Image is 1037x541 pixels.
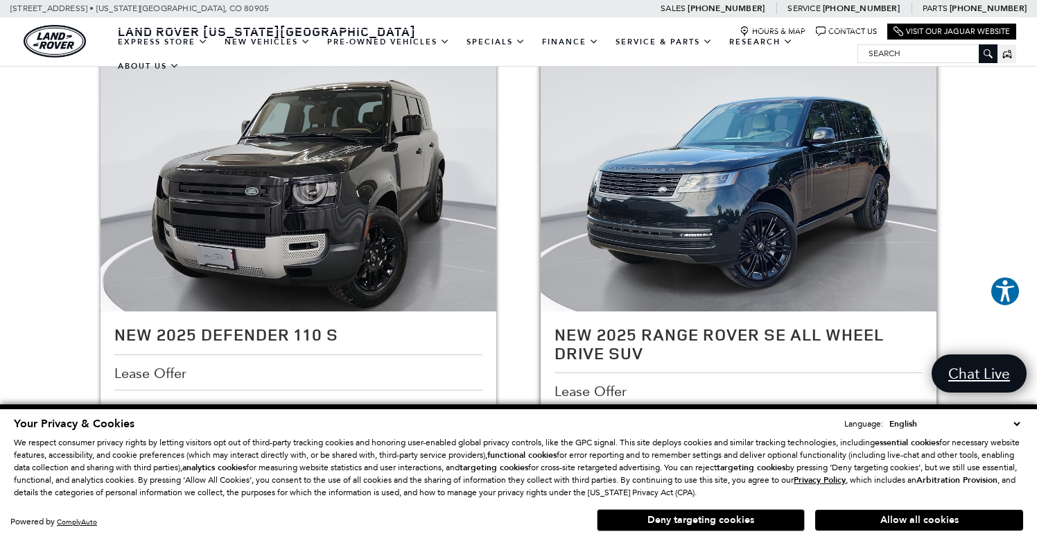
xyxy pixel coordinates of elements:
u: Privacy Policy [794,474,846,486]
a: About Us [110,54,188,78]
img: New 2025 Range Rover SE All Wheel Drive SUV [541,34,937,332]
a: Specials [458,30,534,54]
img: New 2025 Defender 110 S [101,34,497,332]
a: [PHONE_NUMBER] [823,3,900,14]
a: [PHONE_NUMBER] [688,3,765,14]
span: Service [787,3,820,13]
a: Hours & Map [740,26,805,37]
a: land-rover [24,25,86,58]
a: New Vehicles [216,30,319,54]
span: Chat Live [941,364,1017,383]
a: ComplyAuto [57,517,97,526]
a: Contact Us [816,26,877,37]
strong: functional cookies [487,449,557,461]
span: Lease Offer [114,366,190,381]
h2: New 2025 Defender 110 S [114,325,483,343]
a: Land Rover [US_STATE][GEOGRAPHIC_DATA] [110,23,424,40]
strong: essential cookies [875,437,939,448]
nav: Main Navigation [110,30,857,78]
aside: Accessibility Help Desk [990,276,1020,309]
a: Finance [534,30,607,54]
a: Visit Our Jaguar Website [894,26,1010,37]
span: Sales [661,3,686,13]
a: EXPRESS STORE [110,30,216,54]
img: Land Rover [24,25,86,58]
button: Allow all cookies [815,510,1023,531]
strong: targeting cookies [717,462,785,473]
div: Powered by [10,517,97,526]
span: Your Privacy & Cookies [14,416,134,431]
a: [PHONE_NUMBER] [950,3,1027,14]
a: Pre-Owned Vehicles [319,30,458,54]
select: Language Select [886,417,1023,431]
p: We respect consumer privacy rights by letting visitors opt out of third-party tracking cookies an... [14,436,1023,499]
span: Land Rover [US_STATE][GEOGRAPHIC_DATA] [118,23,416,40]
span: Lease Offer [555,384,630,399]
a: Chat Live [932,354,1027,393]
span: Parts [923,3,948,13]
strong: Arbitration Provision [916,474,997,486]
a: Research [721,30,801,54]
strong: analytics cookies [182,462,246,473]
h2: New 2025 Range Rover SE All Wheel Drive SUV [555,325,923,362]
a: Service & Parts [607,30,721,54]
input: Search [858,45,997,62]
div: Language: [844,420,883,428]
span: $958 per month [114,402,291,430]
button: Deny targeting cookies [597,509,805,531]
strong: targeting cookies [460,462,528,473]
a: [STREET_ADDRESS] • [US_STATE][GEOGRAPHIC_DATA], CO 80905 [10,3,269,13]
button: Explore your accessibility options [990,276,1020,307]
